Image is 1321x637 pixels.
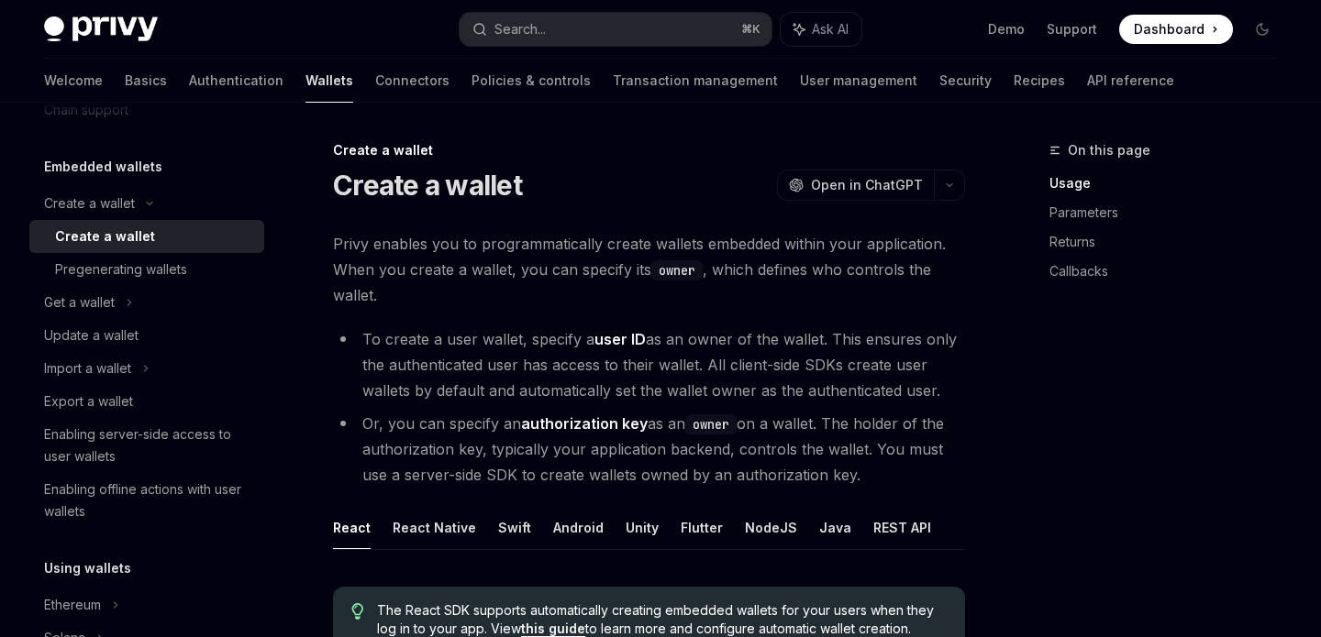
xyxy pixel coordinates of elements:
[745,506,797,549] button: NodeJS
[55,258,187,280] div: Pregenerating wallets
[333,411,965,488] li: Or, you can specify an as an on a wallet. The holder of the authorization key, typically your app...
[29,473,264,528] a: Enabling offline actions with user wallets
[351,603,364,620] svg: Tip
[939,59,992,103] a: Security
[44,357,131,379] div: Import a wallet
[594,330,646,348] strong: user ID
[44,192,135,214] div: Create a wallet
[812,20,849,38] span: Ask AI
[819,506,851,549] button: Java
[1049,169,1292,198] a: Usage
[44,557,131,579] h5: Using wallets
[781,13,861,46] button: Ask AI
[521,414,648,433] strong: authorization key
[305,59,353,103] a: Wallets
[29,418,264,473] a: Enabling server-side access to user wallets
[333,326,965,403] li: To create a user wallet, specify a as an owner of the wallet. This ensures only the authenticated...
[1049,198,1292,227] a: Parameters
[811,176,923,194] span: Open in ChatGPT
[375,59,450,103] a: Connectors
[800,59,917,103] a: User management
[29,220,264,253] a: Create a wallet
[498,506,531,549] button: Swift
[521,621,585,637] a: this guide
[472,59,591,103] a: Policies & controls
[44,156,162,178] h5: Embedded wallets
[333,169,522,202] h1: Create a wallet
[55,225,155,247] div: Create a wallet
[333,506,371,549] button: React
[873,506,931,549] button: REST API
[44,423,253,467] div: Enabling server-side access to user wallets
[1119,15,1233,44] a: Dashboard
[333,231,965,308] span: Privy enables you to programmatically create wallets embedded within your application. When you c...
[681,506,723,549] button: Flutter
[741,22,760,37] span: ⌘ K
[1049,227,1292,257] a: Returns
[553,506,604,549] button: Android
[333,141,965,159] div: Create a wallet
[29,385,264,418] a: Export a wallet
[29,253,264,286] a: Pregenerating wallets
[44,16,158,42] img: dark logo
[29,319,264,352] a: Update a wallet
[44,291,115,313] div: Get a wallet
[613,59,778,103] a: Transaction management
[1248,15,1277,44] button: Toggle dark mode
[44,59,103,103] a: Welcome
[988,20,1025,38] a: Demo
[1087,59,1174,103] a: API reference
[393,506,476,549] button: React Native
[651,260,703,280] code: owner
[777,170,934,201] button: Open in ChatGPT
[1049,257,1292,286] a: Callbacks
[626,506,659,549] button: Unity
[685,414,737,434] code: owner
[44,594,101,616] div: Ethereum
[1014,59,1065,103] a: Recipes
[1047,20,1097,38] a: Support
[44,478,253,522] div: Enabling offline actions with user wallets
[1134,20,1204,38] span: Dashboard
[1068,139,1150,161] span: On this page
[44,390,133,412] div: Export a wallet
[494,18,546,40] div: Search...
[44,324,139,346] div: Update a wallet
[460,13,771,46] button: Search...⌘K
[189,59,283,103] a: Authentication
[125,59,167,103] a: Basics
